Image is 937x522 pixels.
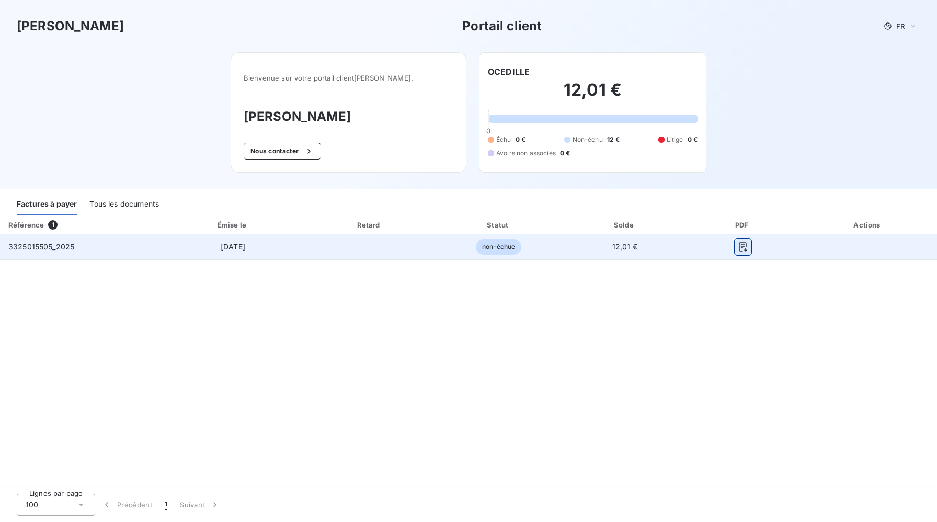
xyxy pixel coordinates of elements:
[26,500,38,510] span: 100
[17,17,124,36] h3: [PERSON_NAME]
[488,80,698,111] h2: 12,01 €
[437,220,561,230] div: Statut
[17,194,77,215] div: Factures à payer
[476,239,521,255] span: non-échue
[48,220,58,230] span: 1
[462,17,542,36] h3: Portail client
[306,220,433,230] div: Retard
[174,494,226,516] button: Suivant
[158,494,174,516] button: 1
[8,221,44,229] div: Référence
[95,494,158,516] button: Précédent
[560,149,570,158] span: 0 €
[221,242,245,251] span: [DATE]
[244,107,453,126] h3: [PERSON_NAME]
[896,22,905,30] span: FR
[516,135,525,144] span: 0 €
[496,135,511,144] span: Échu
[667,135,683,144] span: Litige
[164,220,302,230] div: Émise le
[688,135,698,144] span: 0 €
[496,149,556,158] span: Avoirs non associés
[486,127,490,135] span: 0
[612,242,637,251] span: 12,01 €
[573,135,603,144] span: Non-échu
[565,220,685,230] div: Solde
[244,143,321,160] button: Nous contacter
[689,220,797,230] div: PDF
[488,65,530,78] h6: OCEDILLE
[165,500,167,510] span: 1
[8,242,74,251] span: 3325015505_2025
[607,135,620,144] span: 12 €
[801,220,935,230] div: Actions
[244,74,453,82] span: Bienvenue sur votre portail client [PERSON_NAME] .
[89,194,159,215] div: Tous les documents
